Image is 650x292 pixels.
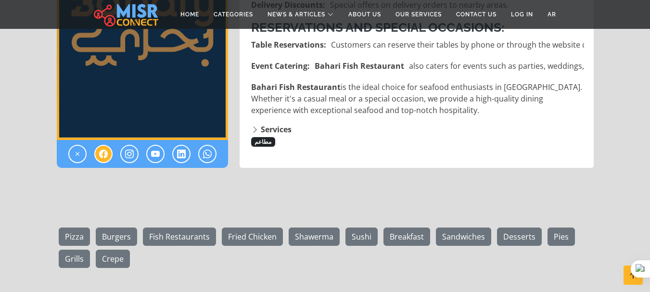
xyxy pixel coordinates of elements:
[504,5,540,24] a: Log in
[268,10,325,19] span: News & Articles
[251,136,276,146] a: مطاعم
[59,250,90,268] a: Grills
[540,5,563,24] a: AR
[383,228,430,246] a: Breakfast
[94,2,158,26] img: main.misr_connect
[449,5,504,24] a: Contact Us
[173,5,206,24] a: Home
[251,82,341,92] strong: Bahari Fish Restaurant
[251,20,504,35] strong: Reservations and Special Occasions:
[548,228,575,246] a: Pies
[251,81,584,116] p: is the ideal choice for seafood enthusiasts in [GEOGRAPHIC_DATA]. Whether it's a casual meal or a...
[436,228,491,246] a: Sandwiches
[497,228,542,246] a: Desserts
[59,228,90,246] a: Pizza
[251,137,276,147] span: مطاعم
[251,60,310,72] strong: Event Catering:
[388,5,449,24] a: Our Services
[206,5,260,24] a: Categories
[260,5,341,24] a: News & Articles
[261,124,292,135] strong: Services
[96,250,130,268] a: Crepe
[289,228,340,246] a: Shawerma
[251,60,584,72] li: also caters for events such as parties, weddings, and special occasions with special seafood pack...
[345,228,378,246] a: Sushi
[143,228,216,246] a: Fish Restaurants
[315,60,404,72] strong: Bahari Fish Restaurant
[222,228,283,246] a: Fried Chicken
[96,228,137,246] a: Burgers
[341,5,388,24] a: About Us
[251,39,326,51] strong: Table Reservations:
[251,39,584,51] li: Customers can reserve their tables by phone or through the website during peak hours, like weekends.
